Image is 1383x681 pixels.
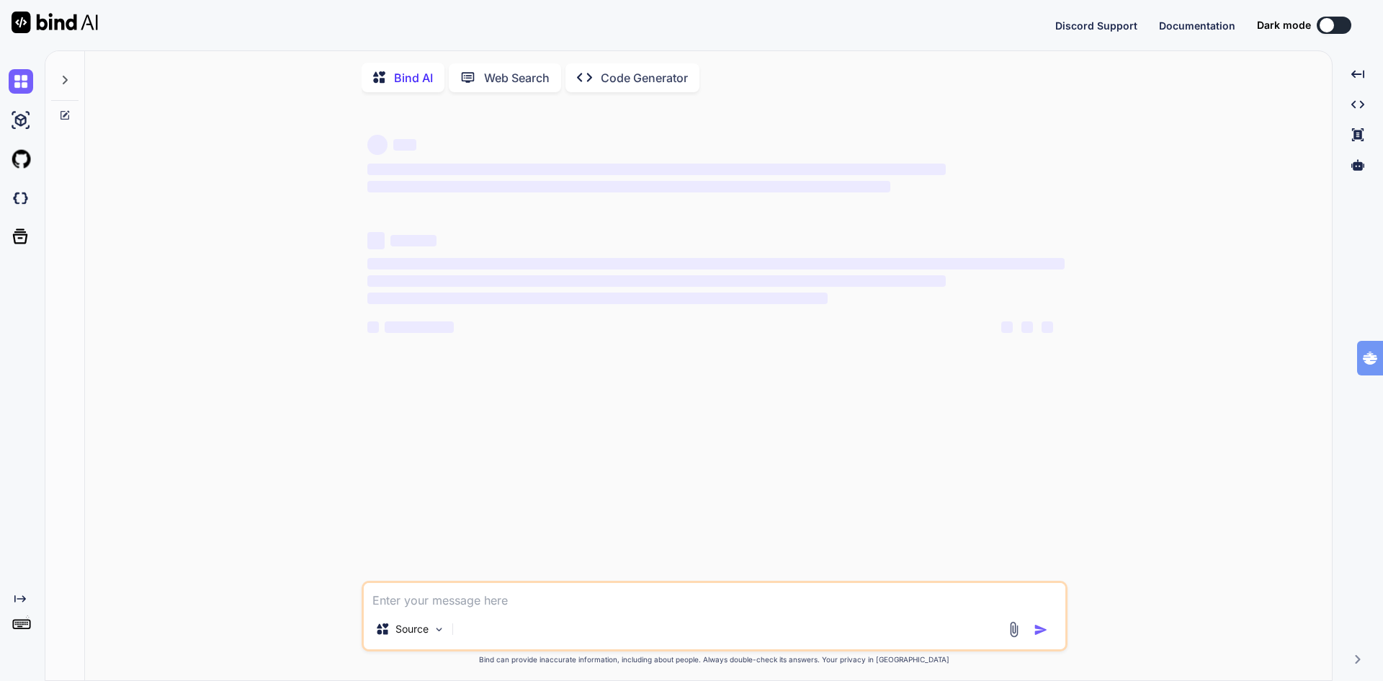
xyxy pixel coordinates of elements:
button: Documentation [1159,18,1235,33]
img: Pick Models [433,623,445,636]
img: Bind AI [12,12,98,33]
span: ‌ [1021,321,1033,333]
span: ‌ [367,293,828,304]
p: Source [395,622,429,636]
span: Dark mode [1257,18,1311,32]
span: ‌ [367,232,385,249]
span: ‌ [367,258,1065,270]
img: ai-studio [9,108,33,133]
span: ‌ [390,235,437,246]
span: ‌ [385,321,454,333]
span: Discord Support [1055,19,1137,32]
p: Code Generator [601,69,688,86]
span: ‌ [367,275,946,287]
span: Documentation [1159,19,1235,32]
p: Bind AI [394,69,433,86]
span: ‌ [1042,321,1053,333]
p: Bind can provide inaccurate information, including about people. Always double-check its answers.... [362,654,1068,665]
p: Web Search [484,69,550,86]
span: ‌ [1001,321,1013,333]
img: darkCloudIdeIcon [9,186,33,210]
img: chat [9,69,33,94]
button: Discord Support [1055,18,1137,33]
img: githubLight [9,147,33,172]
span: ‌ [367,135,388,155]
span: ‌ [367,164,946,175]
span: ‌ [393,139,416,151]
img: attachment [1006,621,1022,638]
img: icon [1034,623,1048,637]
span: ‌ [367,181,890,192]
span: ‌ [367,321,379,333]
